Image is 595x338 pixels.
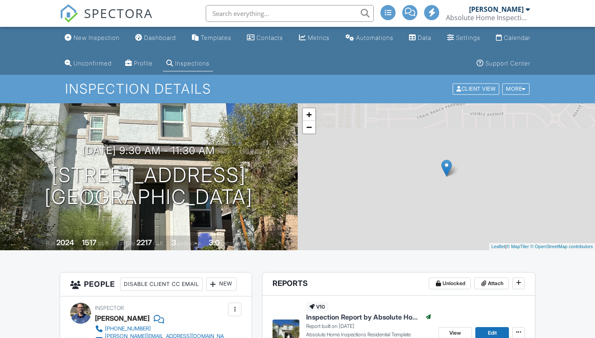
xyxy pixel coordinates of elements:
div: Inspections [175,60,210,67]
h3: [DATE] 9:30 am - 11:30 am [82,145,215,156]
div: Support Center [485,60,530,67]
span: bathrooms [221,240,245,246]
h1: [STREET_ADDRESS] [GEOGRAPHIC_DATA] [45,164,253,209]
div: Profile [134,60,153,67]
div: Unconfirmed [73,60,112,67]
div: [PERSON_NAME] [95,312,149,325]
div: Automations [356,34,393,41]
div: Absolute Home Inspections [446,13,530,22]
div: Calendar [504,34,530,41]
div: Client View [453,84,499,95]
div: [PHONE_NUMBER] [105,325,151,332]
div: 2217 [136,238,152,247]
span: Built [46,240,55,246]
a: Settings [444,30,484,46]
h1: Inspection Details [65,81,530,96]
div: 3 [172,238,176,247]
div: Disable Client CC Email [120,278,203,291]
span: sq.ft. [153,240,164,246]
div: 2024 [56,238,74,247]
span: SPECTORA [84,4,153,22]
div: | [489,243,595,250]
a: Inspections [163,56,213,71]
span: Inspector [95,305,124,311]
span: sq. ft. [98,240,110,246]
div: Contacts [257,34,283,41]
div: 3.0 [209,238,220,247]
div: New Inspection [73,34,120,41]
a: Zoom in [303,108,315,121]
div: New [206,278,237,291]
a: [PHONE_NUMBER] [95,325,226,333]
a: SPECTORA [60,11,153,29]
div: Data [418,34,431,41]
div: More [502,84,529,95]
span: bedrooms [178,240,201,246]
div: 1517 [82,238,97,247]
h3: People [60,272,252,296]
a: Calendar [493,30,534,46]
img: The Best Home Inspection Software - Spectora [60,4,78,23]
a: Unconfirmed [61,56,115,71]
div: Metrics [308,34,330,41]
a: Metrics [296,30,333,46]
a: Contacts [244,30,286,46]
div: Templates [201,34,231,41]
input: Search everything... [206,5,374,22]
a: Client View [452,85,501,92]
a: Data [406,30,435,46]
a: New Inspection [61,30,123,46]
a: Templates [189,30,235,46]
a: Dashboard [132,30,179,46]
div: Settings [456,34,480,41]
a: Leaflet [491,244,505,249]
a: © MapTiler [506,244,529,249]
div: [PERSON_NAME] [469,5,524,13]
span: Lot Size [118,240,135,246]
a: Support Center [473,56,534,71]
a: Automations (Advanced) [342,30,397,46]
div: Dashboard [144,34,176,41]
a: © OpenStreetMap contributors [530,244,593,249]
a: Company Profile [122,56,156,71]
a: Zoom out [303,121,315,134]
